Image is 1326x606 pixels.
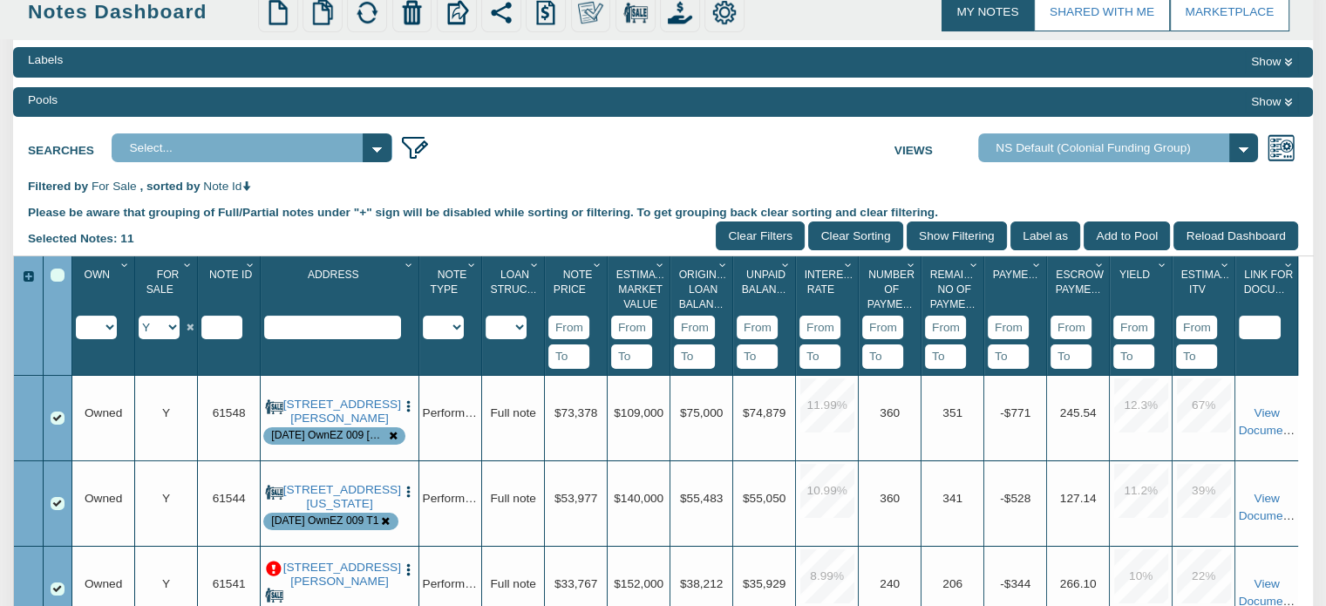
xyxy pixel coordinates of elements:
span: Link For Documents [1244,269,1312,296]
div: Sort None [611,262,670,369]
span: Performing [422,492,480,505]
div: 10.99 [800,464,854,518]
div: Note Type Sort None [423,262,481,316]
div: Sort None [862,262,921,369]
span: $53,977 [554,492,597,505]
div: Sort None [139,262,197,339]
div: Address Sort None [264,262,418,316]
span: Full note [490,577,535,590]
a: 5012 Washington Street, Westpoint, IN, 47992 [283,483,397,512]
div: 22.0 [1177,549,1231,603]
input: From [674,316,715,340]
input: To [1176,344,1217,369]
div: Column Menu [242,256,259,273]
span: 127.14 [1060,492,1097,505]
input: From [1176,316,1217,340]
input: To [799,344,840,369]
span: Owned [85,577,122,590]
div: Column Menu [903,256,920,273]
span: Note Price [554,269,593,296]
span: 61541 [213,577,246,590]
label: Views [894,133,978,159]
input: To [925,344,966,369]
span: Loan Structure [491,269,556,296]
input: From [799,316,840,340]
div: 11.99 [800,378,854,432]
span: For Sale [146,269,180,296]
input: Clear Sorting [808,221,903,250]
div: Original Loan Balance Sort None [674,262,732,316]
input: To [862,344,903,369]
a: 1144 North Tibbs, Indianapolis, IN, 46222 [283,398,397,426]
img: edit_filter_icon.png [400,133,429,162]
div: Number Of Payments Sort None [862,262,921,316]
span: $38,212 [680,577,723,590]
button: Show [1245,92,1298,112]
span: Own [84,269,110,281]
a: View Documents [1238,492,1298,522]
div: Estimated Itv Sort None [1176,262,1234,316]
a: 1220 East Gimber Street, Indianapolis, IN, 46203 [283,561,397,589]
span: $73,378 [554,406,597,419]
img: cell-menu.png [401,485,416,500]
img: for_sale.png [265,586,283,604]
span: Original Loan Balance [679,269,730,311]
div: Column Menu [1154,256,1171,273]
div: Sort None [925,262,983,369]
span: Interest Rate [805,269,857,296]
div: 67.0 [1177,378,1231,432]
span: Yield [1119,269,1150,281]
div: Link For Documents Sort None [1239,262,1298,316]
img: cell-menu.png [401,399,416,414]
span: Full note [490,406,535,419]
div: 10.0 [1114,549,1168,603]
div: Column Menu [840,256,857,273]
img: views.png [1267,133,1295,162]
div: 12.3 [1114,378,1168,432]
span: Remaining No Of Payments [930,269,990,311]
input: To [611,344,652,369]
span: $55,483 [680,492,723,505]
div: Row 1, Row Selection Checkbox [51,412,65,426]
span: Note Id [209,269,252,281]
div: Sort None [1176,262,1234,369]
span: 240 [880,577,900,590]
span: -$771 [1000,406,1030,419]
input: From [737,316,778,340]
span: Owned [85,492,122,505]
div: Sort None [486,262,544,339]
div: Column Menu [1281,256,1297,273]
span: , [139,180,143,193]
div: Column Menu [1217,256,1234,273]
input: To [674,344,715,369]
span: -$528 [1000,492,1030,505]
input: Show Filtering [907,221,1007,250]
div: Estimated Market Value Sort None [611,262,670,316]
span: Y [162,492,170,505]
span: Owned [85,406,122,419]
input: To [988,344,1029,369]
span: Estimated Market Value [616,269,677,311]
span: Filtered by [28,180,88,193]
span: 61548 [213,406,246,419]
span: Y [162,577,170,590]
div: Yield Sort None [1113,262,1172,316]
span: 341 [942,492,962,505]
div: 11.2 [1114,464,1168,518]
button: Press to open the note menu [401,483,416,500]
div: Column Menu [589,256,606,273]
div: Column Menu [464,256,480,273]
input: To [1051,344,1091,369]
img: for_sale.png [265,398,283,416]
div: Column Menu [652,256,669,273]
div: Sort None [76,262,134,339]
span: 61544 [213,492,246,505]
div: Note is contained in the pool 8-26-25 OwnEZ 009 T1 [271,514,378,528]
div: Column Menu [117,256,133,273]
input: From [548,316,589,340]
div: Sort None [1051,262,1109,369]
div: Column Menu [1091,256,1108,273]
span: -$344 [1000,577,1030,590]
span: 266.10 [1060,577,1097,590]
div: Row 2, Row Selection Checkbox [51,497,65,511]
